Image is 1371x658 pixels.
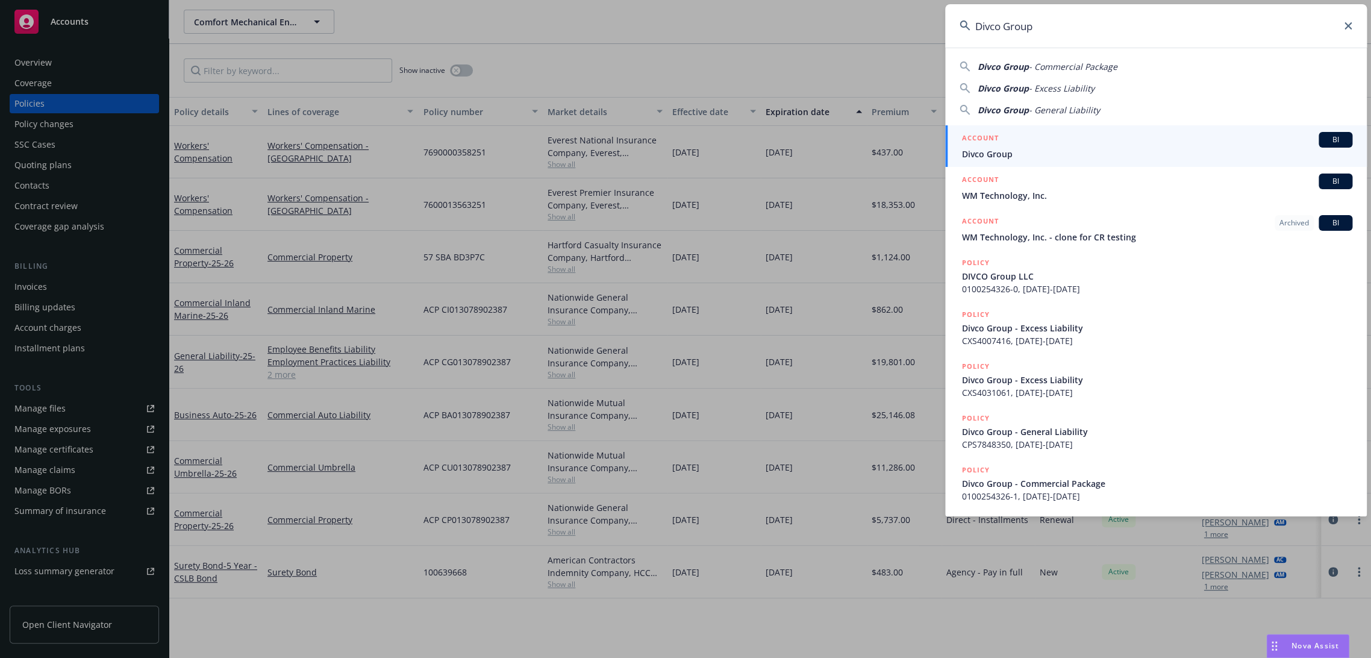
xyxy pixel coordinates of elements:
[962,231,1352,243] span: WM Technology, Inc. - clone for CR testing
[962,270,1352,283] span: DIVCO Group LLC
[945,406,1367,457] a: POLICYDivco Group - General LiabilityCPS7848350, [DATE]-[DATE]
[962,257,990,269] h5: POLICY
[962,189,1352,202] span: WM Technology, Inc.
[962,438,1352,451] span: CPS7848350, [DATE]-[DATE]
[1279,218,1309,228] span: Archived
[962,174,999,188] h5: ACCOUNT
[1029,61,1117,72] span: - Commercial Package
[1267,634,1282,657] div: Drag to move
[978,61,1029,72] span: Divco Group
[945,4,1367,48] input: Search...
[962,215,999,230] h5: ACCOUNT
[1323,176,1348,187] span: BI
[962,148,1352,160] span: Divco Group
[978,83,1029,94] span: Divco Group
[1029,83,1095,94] span: - Excess Liability
[1323,134,1348,145] span: BI
[945,354,1367,406] a: POLICYDivco Group - Excess LiabilityCXS4031061, [DATE]-[DATE]
[945,208,1367,250] a: ACCOUNTArchivedBIWM Technology, Inc. - clone for CR testing
[962,374,1352,386] span: Divco Group - Excess Liability
[945,250,1367,302] a: POLICYDIVCO Group LLC0100254326-0, [DATE]-[DATE]
[1029,104,1100,116] span: - General Liability
[962,425,1352,438] span: Divco Group - General Liability
[1323,218,1348,228] span: BI
[962,283,1352,295] span: 0100254326-0, [DATE]-[DATE]
[945,125,1367,167] a: ACCOUNTBIDivco Group
[962,334,1352,347] span: CXS4007416, [DATE]-[DATE]
[962,360,990,372] h5: POLICY
[962,477,1352,490] span: Divco Group - Commercial Package
[945,167,1367,208] a: ACCOUNTBIWM Technology, Inc.
[962,412,990,424] h5: POLICY
[962,309,990,321] h5: POLICY
[978,104,1029,116] span: Divco Group
[1291,641,1339,651] span: Nova Assist
[962,490,1352,503] span: 0100254326-1, [DATE]-[DATE]
[962,386,1352,399] span: CXS4031061, [DATE]-[DATE]
[945,302,1367,354] a: POLICYDivco Group - Excess LiabilityCXS4007416, [DATE]-[DATE]
[962,322,1352,334] span: Divco Group - Excess Liability
[962,132,999,146] h5: ACCOUNT
[962,464,990,476] h5: POLICY
[1266,634,1349,658] button: Nova Assist
[945,457,1367,509] a: POLICYDivco Group - Commercial Package0100254326-1, [DATE]-[DATE]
